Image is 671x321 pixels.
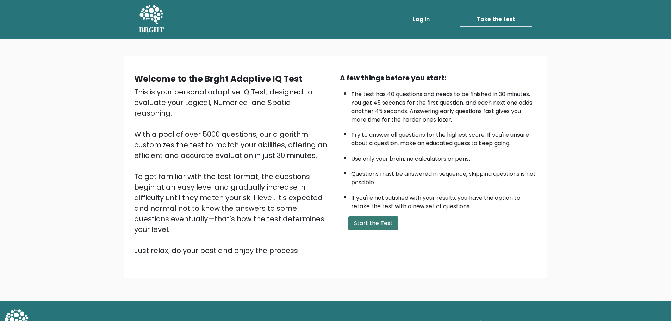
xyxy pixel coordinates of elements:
[340,73,537,83] div: A few things before you start:
[139,26,164,34] h5: BRGHT
[139,3,164,36] a: BRGHT
[351,127,537,148] li: Try to answer all questions for the highest score. If you're unsure about a question, make an edu...
[351,87,537,124] li: The test has 40 questions and needs to be finished in 30 minutes. You get 45 seconds for the firs...
[348,216,398,230] button: Start the Test
[134,73,302,85] b: Welcome to the Brght Adaptive IQ Test
[134,87,331,256] div: This is your personal adaptive IQ Test, designed to evaluate your Logical, Numerical and Spatial ...
[410,12,433,26] a: Log in
[351,166,537,187] li: Questions must be answered in sequence; skipping questions is not possible.
[351,190,537,211] li: If you're not satisfied with your results, you have the option to retake the test with a new set ...
[460,12,532,27] a: Take the test
[351,151,537,163] li: Use only your brain, no calculators or pens.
